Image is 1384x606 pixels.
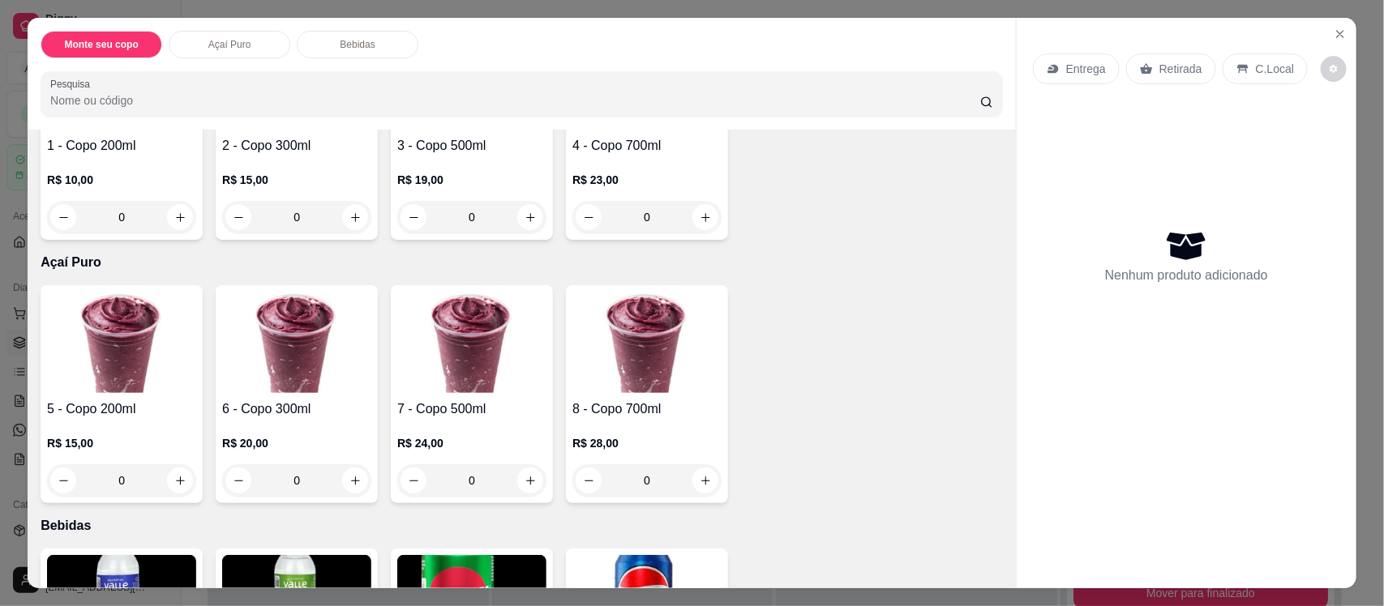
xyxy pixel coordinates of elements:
[208,38,251,51] p: Açaí Puro
[340,38,375,51] p: Bebidas
[41,253,1003,272] p: Açaí Puro
[222,435,371,451] p: R$ 20,00
[47,136,196,156] h4: 1 - Copo 200ml
[576,467,602,493] button: decrease-product-quantity
[1327,21,1353,47] button: Close
[222,172,371,188] p: R$ 15,00
[225,467,251,493] button: decrease-product-quantity
[1159,61,1202,77] p: Retirada
[47,435,196,451] p: R$ 15,00
[47,292,196,393] img: product-image
[397,399,546,419] h4: 7 - Copo 500ml
[64,38,138,51] p: Monte seu copo
[692,467,718,493] button: increase-product-quantity
[572,172,722,188] p: R$ 23,00
[47,172,196,188] p: R$ 10,00
[572,292,722,393] img: product-image
[41,516,1003,536] p: Bebidas
[397,172,546,188] p: R$ 19,00
[397,435,546,451] p: R$ 24,00
[50,467,76,493] button: decrease-product-quantity
[572,435,722,451] p: R$ 28,00
[342,467,368,493] button: increase-product-quantity
[572,136,722,156] h4: 4 - Copo 700ml
[1256,61,1294,77] p: C.Local
[50,77,96,91] label: Pesquisa
[517,467,543,493] button: increase-product-quantity
[1066,61,1106,77] p: Entrega
[401,467,426,493] button: decrease-product-quantity
[167,467,193,493] button: increase-product-quantity
[572,399,722,419] h4: 8 - Copo 700ml
[222,399,371,419] h4: 6 - Copo 300ml
[222,292,371,393] img: product-image
[397,136,546,156] h4: 3 - Copo 500ml
[1105,266,1268,285] p: Nenhum produto adicionado
[1321,56,1347,82] button: decrease-product-quantity
[47,399,196,419] h4: 5 - Copo 200ml
[397,292,546,393] img: product-image
[50,92,980,109] input: Pesquisa
[222,136,371,156] h4: 2 - Copo 300ml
